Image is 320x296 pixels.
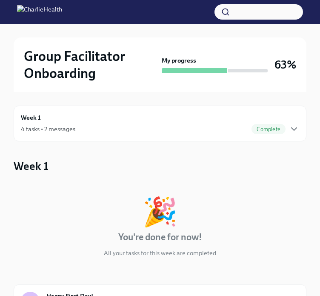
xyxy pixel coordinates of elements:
p: All your tasks for this week are completed [104,249,216,257]
span: Complete [251,126,286,132]
h6: Week 1 [21,113,41,122]
img: CharlieHealth [17,5,62,19]
h4: You're done for now! [118,231,202,244]
strong: My progress [162,56,196,65]
h3: Week 1 [14,158,49,174]
div: 4 tasks • 2 messages [21,125,75,133]
h3: 63% [274,57,296,72]
div: 🎉 [143,198,177,226]
h2: Group Facilitator Onboarding [24,48,158,82]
